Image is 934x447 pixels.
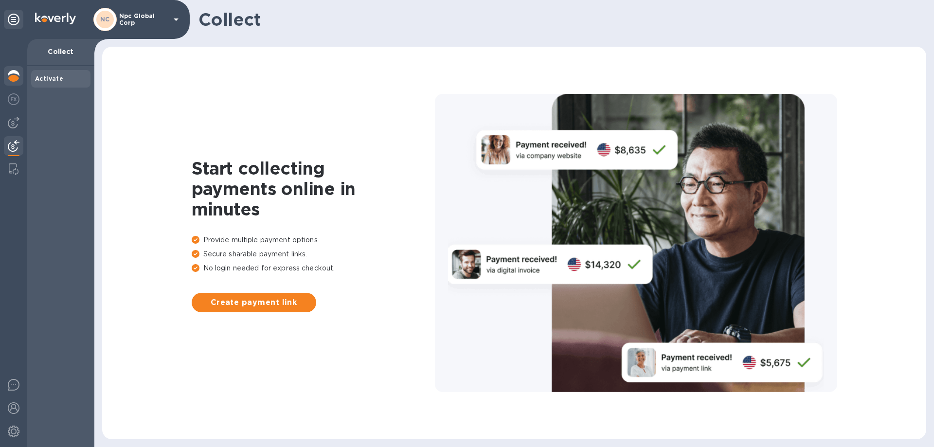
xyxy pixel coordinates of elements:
b: Activate [35,75,63,82]
p: Npc Global Corp [119,13,168,26]
b: NC [100,16,110,23]
p: Secure sharable payment links. [192,249,435,259]
h1: Start collecting payments online in minutes [192,158,435,219]
button: Create payment link [192,293,316,312]
p: Provide multiple payment options. [192,235,435,245]
img: Logo [35,13,76,24]
h1: Collect [198,9,918,30]
p: No login needed for express checkout. [192,263,435,273]
span: Create payment link [199,297,308,308]
div: Unpin categories [4,10,23,29]
img: Foreign exchange [8,93,19,105]
p: Collect [35,47,87,56]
